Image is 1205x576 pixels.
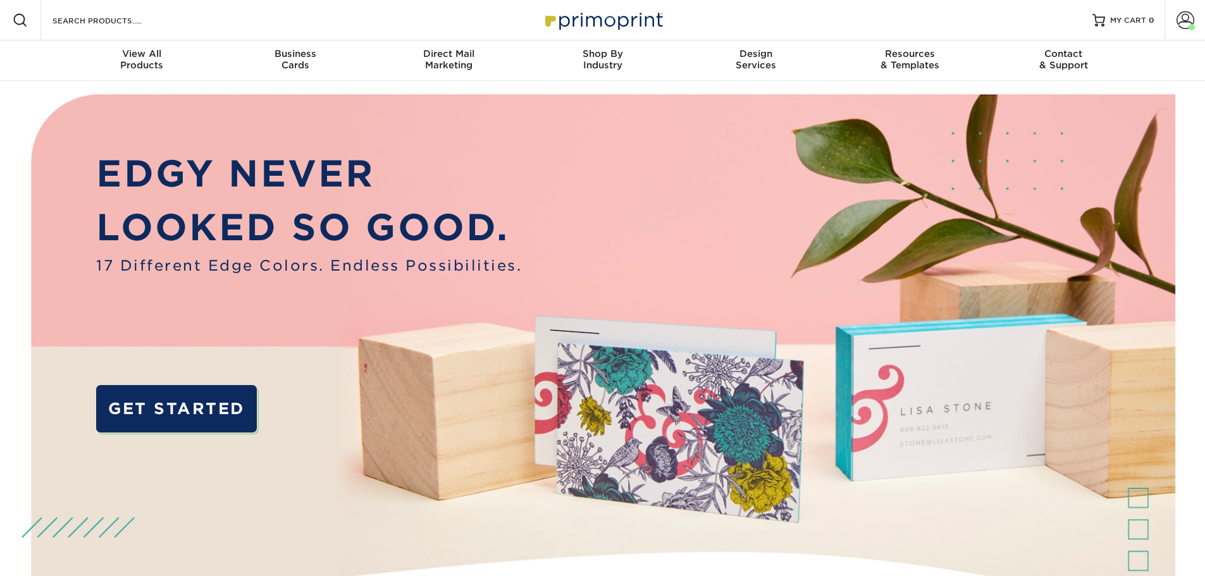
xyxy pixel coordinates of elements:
div: Industry [526,48,679,71]
a: DesignServices [679,40,833,81]
input: SEARCH PRODUCTS..... [51,13,175,28]
div: Products [65,48,219,71]
span: 17 Different Edge Colors. Endless Possibilities. [96,255,522,276]
div: & Support [987,48,1140,71]
div: Services [679,48,833,71]
a: View AllProducts [65,40,219,81]
a: GET STARTED [96,385,256,432]
a: Shop ByIndustry [526,40,679,81]
span: Design [679,48,833,59]
div: Cards [218,48,372,71]
span: Resources [833,48,987,59]
a: Resources& Templates [833,40,987,81]
span: Shop By [526,48,679,59]
p: LOOKED SO GOOD. [96,200,522,255]
p: EDGY NEVER [96,147,522,201]
img: Primoprint [540,6,666,34]
span: Business [218,48,372,59]
a: Direct MailMarketing [372,40,526,81]
span: Direct Mail [372,48,526,59]
span: Contact [987,48,1140,59]
span: 0 [1149,16,1154,25]
span: MY CART [1110,15,1146,26]
div: Marketing [372,48,526,71]
a: Contact& Support [987,40,1140,81]
span: View All [65,48,219,59]
a: BusinessCards [218,40,372,81]
div: & Templates [833,48,987,71]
